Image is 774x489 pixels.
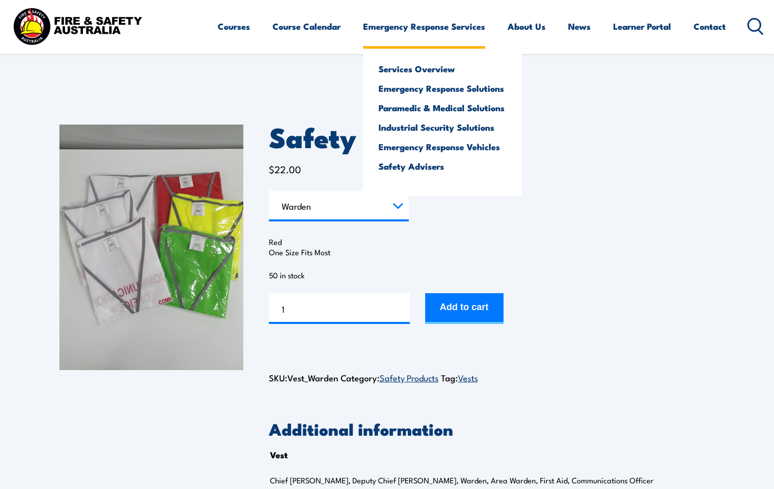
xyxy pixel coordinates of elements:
span: $ [269,162,275,176]
img: 20230220_093531-scaled-1.jpg [59,125,243,370]
span: Vest_Warden [287,371,338,384]
span: Category: [341,371,438,384]
a: Courses [218,13,250,40]
span: SKU: [269,371,338,384]
a: Vests [458,371,478,383]
bdi: 22.00 [269,162,301,176]
a: Paramedic & Medical Solutions [379,103,507,112]
a: Course Calendar [273,13,341,40]
a: Industrial Security Solutions [379,123,507,132]
a: Contact [694,13,726,40]
span: Tag: [441,371,478,384]
input: Product quantity [269,293,410,324]
h1: Safety Vests [269,125,715,149]
iframe: Secure express checkout frame [267,337,717,366]
a: Emergency Response Vehicles [379,142,507,151]
p: 50 in stock [269,270,715,280]
p: Red One Size Fits Most [269,237,715,257]
a: Safety Advisers [379,161,507,171]
h2: Additional information [269,421,715,436]
th: Vest [270,447,288,462]
a: News [568,13,591,40]
a: Emergency Response Services [363,13,485,40]
p: Chief [PERSON_NAME], Deputy Chief [PERSON_NAME], Warden, Area Warden, First Aid, Communications O... [270,475,682,485]
a: Services Overview [379,64,507,73]
a: About Us [508,13,546,40]
button: Add to cart [425,293,504,324]
a: Safety Products [380,371,438,383]
a: Learner Portal [613,13,671,40]
a: Emergency Response Solutions [379,84,507,93]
